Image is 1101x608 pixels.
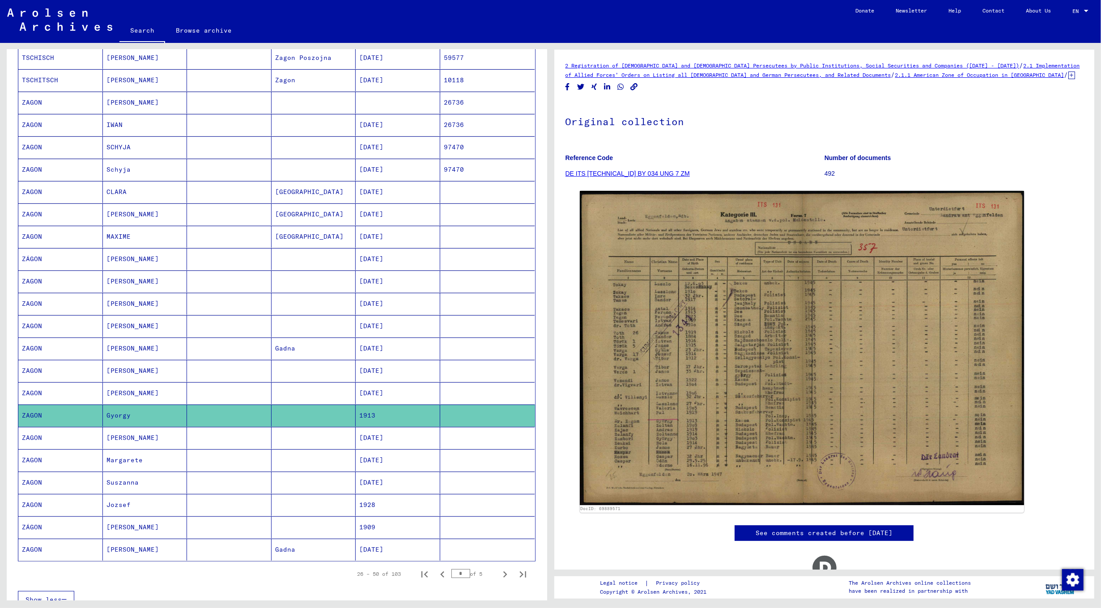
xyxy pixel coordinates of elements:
[103,382,187,404] mat-cell: [PERSON_NAME]
[18,315,103,337] mat-cell: ZAGON
[440,92,535,114] mat-cell: 26736
[849,587,971,595] p: have been realized in partnership with
[18,270,103,292] mat-cell: ZAGON
[356,360,440,382] mat-cell: [DATE]
[18,92,103,114] mat-cell: ZAGON
[600,578,710,588] div: |
[356,248,440,270] mat-cell: [DATE]
[18,203,103,225] mat-cell: ZAGON
[440,47,535,69] mat-cell: 59577
[18,494,103,516] mat-cell: ZAGON
[18,114,103,136] mat-cell: ZAGON
[103,427,187,449] mat-cell: [PERSON_NAME]
[1072,8,1082,14] span: EN
[18,382,103,404] mat-cell: ZAGON
[356,69,440,91] mat-cell: [DATE]
[103,293,187,315] mat-cell: [PERSON_NAME]
[616,81,625,93] button: Share on WhatsApp
[563,81,572,93] button: Share on Facebook
[629,81,639,93] button: Copy link
[356,338,440,359] mat-cell: [DATE]
[103,248,187,270] mat-cell: [PERSON_NAME]
[272,539,356,561] mat-cell: Gadna
[18,472,103,494] mat-cell: ZAGON
[103,47,187,69] mat-cell: [PERSON_NAME]
[18,539,103,561] mat-cell: ZAGON
[103,516,187,538] mat-cell: [PERSON_NAME]
[356,136,440,158] mat-cell: [DATE]
[103,472,187,494] mat-cell: Suszanna
[18,226,103,248] mat-cell: ZAGON
[1064,71,1068,79] span: /
[565,154,613,161] b: Reference Code
[18,181,103,203] mat-cell: ZAGON
[18,248,103,270] mat-cell: ZÁGON
[18,159,103,181] mat-cell: ZAGON
[26,595,62,604] span: Show less
[103,315,187,337] mat-cell: [PERSON_NAME]
[440,114,535,136] mat-cell: 26736
[849,579,971,587] p: The Arolsen Archives online collections
[7,8,112,31] img: Arolsen_neg.svg
[603,81,612,93] button: Share on LinkedIn
[356,449,440,471] mat-cell: [DATE]
[18,293,103,315] mat-cell: ZAGON
[600,588,710,596] p: Copyright © Arolsen Archives, 2021
[103,494,187,516] mat-cell: Jozsef
[565,62,1020,69] a: 2 Registration of [DEMOGRAPHIC_DATA] and [DEMOGRAPHIC_DATA] Persecutees by Public Institutions, S...
[18,516,103,538] mat-cell: ZÁGON
[580,191,1024,505] img: 001.jpg
[565,170,690,177] a: DE ITS [TECHNICAL_ID] BY 034 UNG 7 ZM
[496,565,514,583] button: Next page
[103,69,187,91] mat-cell: [PERSON_NAME]
[356,114,440,136] mat-cell: [DATE]
[1062,569,1083,590] div: Change consent
[103,159,187,181] mat-cell: Schyja
[272,181,356,203] mat-cell: [GEOGRAPHIC_DATA]
[18,69,103,91] mat-cell: TSCHITSCH
[356,203,440,225] mat-cell: [DATE]
[272,203,356,225] mat-cell: [GEOGRAPHIC_DATA]
[18,427,103,449] mat-cell: ZAGON
[356,516,440,538] mat-cell: 1909
[440,136,535,158] mat-cell: 97470
[356,494,440,516] mat-cell: 1928
[119,20,165,43] a: Search
[357,570,401,578] div: 26 – 50 of 103
[356,47,440,69] mat-cell: [DATE]
[103,181,187,203] mat-cell: CLARA
[103,405,187,426] mat-cell: Gyorgy
[1044,576,1077,598] img: yv_logo.png
[103,226,187,248] mat-cell: MAXIME
[103,92,187,114] mat-cell: [PERSON_NAME]
[18,449,103,471] mat-cell: ZAGON
[103,203,187,225] mat-cell: [PERSON_NAME]
[1020,61,1024,69] span: /
[103,449,187,471] mat-cell: Margarete
[895,72,1064,78] a: 2.1.1 American Zone of Occupation in [GEOGRAPHIC_DATA]
[103,539,187,561] mat-cell: [PERSON_NAME]
[272,69,356,91] mat-cell: Zagon
[565,101,1084,140] h1: Original collection
[18,360,103,382] mat-cell: ZAGON
[18,591,74,608] button: Show less
[356,181,440,203] mat-cell: [DATE]
[356,159,440,181] mat-cell: [DATE]
[600,578,645,588] a: Legal notice
[416,565,434,583] button: First page
[18,338,103,359] mat-cell: ZAGON
[440,159,535,181] mat-cell: 97470
[103,270,187,292] mat-cell: [PERSON_NAME]
[356,427,440,449] mat-cell: [DATE]
[356,539,440,561] mat-cell: [DATE]
[576,81,586,93] button: Share on Twitter
[434,565,451,583] button: Previous page
[272,338,356,359] mat-cell: Gadna
[103,114,187,136] mat-cell: IWAN
[356,472,440,494] mat-cell: [DATE]
[356,293,440,315] mat-cell: [DATE]
[165,20,243,41] a: Browse archive
[356,315,440,337] mat-cell: [DATE]
[103,136,187,158] mat-cell: SCHYJA
[891,71,895,79] span: /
